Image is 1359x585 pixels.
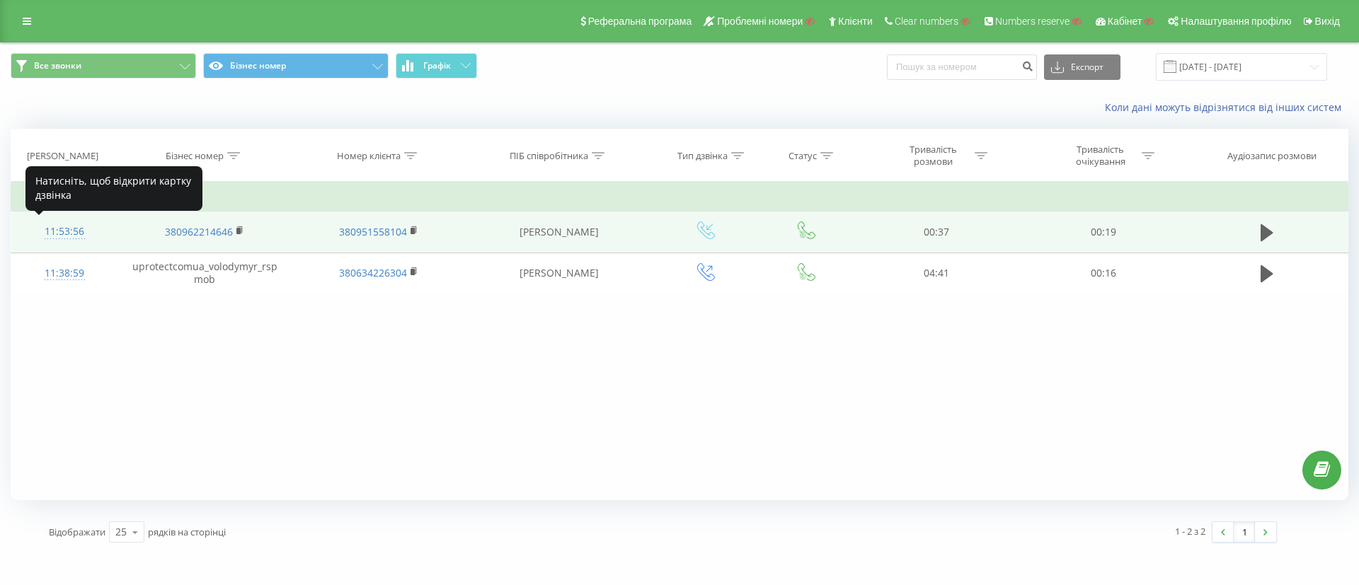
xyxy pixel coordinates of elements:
span: Все звонки [34,60,81,71]
button: Все звонки [11,53,196,79]
span: Проблемні номери [717,16,803,27]
div: Тривалість розмови [895,144,971,168]
div: Номер клієнта [337,150,401,162]
span: Клієнти [838,16,873,27]
span: Вихід [1315,16,1340,27]
div: Бізнес номер [166,150,224,162]
div: 1 - 2 з 2 [1175,524,1205,538]
button: Бізнес номер [203,53,389,79]
div: ПІБ співробітника [510,150,588,162]
span: рядків на сторінці [148,526,226,538]
td: 00:37 [853,212,1020,253]
div: [PERSON_NAME] [27,150,98,162]
span: Налаштування профілю [1181,16,1291,27]
span: Clear numbers [895,16,958,27]
div: Тривалість очікування [1062,144,1138,168]
td: Сьогодні [11,183,1348,212]
a: 380634226304 [339,266,407,279]
span: Графік [423,61,451,71]
a: 380962214646 [165,225,233,238]
a: 380951558104 [339,225,407,238]
a: Коли дані можуть відрізнятися вiд інших систем [1105,100,1348,114]
div: Статус [789,150,817,162]
span: Кабінет [1108,16,1142,27]
span: Реферальна програма [588,16,692,27]
div: Аудіозапис розмови [1227,150,1317,162]
div: Натисніть, щоб відкрити картку дзвінка [25,166,202,211]
span: Numbers reserve [995,16,1070,27]
div: 11:38:59 [25,260,104,287]
input: Пошук за номером [887,54,1037,80]
div: 25 [115,525,127,539]
td: [PERSON_NAME] [466,253,653,294]
td: uprotectcomua_volodymyr_rspmob [118,253,292,294]
div: Тип дзвінка [677,150,728,162]
td: 04:41 [853,253,1020,294]
td: [PERSON_NAME] [466,212,653,253]
a: 1 [1234,522,1255,542]
td: 00:16 [1020,253,1187,294]
span: Відображати [49,526,105,538]
div: 11:53:56 [25,218,104,245]
button: Графік [396,53,477,79]
td: 00:19 [1020,212,1187,253]
button: Експорт [1044,54,1120,80]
